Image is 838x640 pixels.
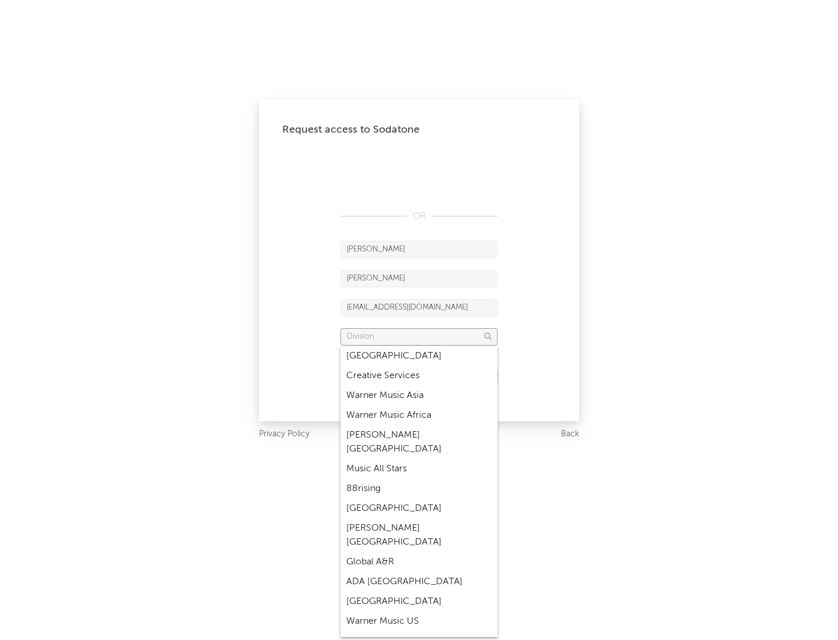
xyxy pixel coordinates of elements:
[340,328,498,346] input: Division
[282,123,556,137] div: Request access to Sodatone
[340,479,498,499] div: 88rising
[340,406,498,425] div: Warner Music Africa
[340,552,498,572] div: Global A&R
[340,592,498,611] div: [GEOGRAPHIC_DATA]
[340,518,498,552] div: [PERSON_NAME] [GEOGRAPHIC_DATA]
[340,209,498,223] div: OR
[340,366,498,386] div: Creative Services
[340,459,498,479] div: Music All Stars
[340,270,498,287] input: Last Name
[340,386,498,406] div: Warner Music Asia
[340,499,498,518] div: [GEOGRAPHIC_DATA]
[340,346,498,366] div: [GEOGRAPHIC_DATA]
[340,611,498,631] div: Warner Music US
[561,427,579,442] a: Back
[340,241,498,258] input: First Name
[340,425,498,459] div: [PERSON_NAME] [GEOGRAPHIC_DATA]
[259,427,310,442] a: Privacy Policy
[340,572,498,592] div: ADA [GEOGRAPHIC_DATA]
[340,299,498,317] input: Email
